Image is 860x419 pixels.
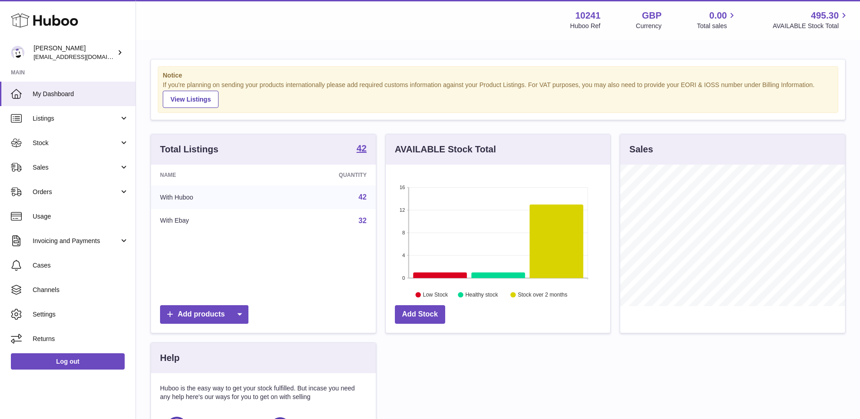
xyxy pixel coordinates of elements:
[34,44,115,61] div: [PERSON_NAME]
[570,22,601,30] div: Huboo Ref
[160,143,219,156] h3: Total Listings
[395,143,496,156] h3: AVAILABLE Stock Total
[269,165,375,185] th: Quantity
[402,275,405,281] text: 0
[151,165,269,185] th: Name
[33,335,129,343] span: Returns
[359,193,367,201] a: 42
[34,53,133,60] span: [EMAIL_ADDRESS][DOMAIN_NAME]
[160,384,367,401] p: Huboo is the easy way to get your stock fulfilled. But incase you need any help here's our ways f...
[151,209,269,233] td: With Ebay
[11,353,125,370] a: Log out
[773,22,849,30] span: AVAILABLE Stock Total
[151,185,269,209] td: With Huboo
[33,139,119,147] span: Stock
[163,91,219,108] a: View Listings
[33,237,119,245] span: Invoicing and Payments
[465,292,498,298] text: Healthy stock
[33,261,129,270] span: Cases
[163,81,833,108] div: If you're planning on sending your products internationally please add required customs informati...
[11,46,24,59] img: internalAdmin-10241@internal.huboo.com
[395,305,445,324] a: Add Stock
[697,22,737,30] span: Total sales
[356,144,366,153] strong: 42
[575,10,601,22] strong: 10241
[642,10,661,22] strong: GBP
[402,253,405,258] text: 4
[636,22,662,30] div: Currency
[33,90,129,98] span: My Dashboard
[356,144,366,155] a: 42
[402,230,405,235] text: 8
[163,71,833,80] strong: Notice
[33,310,129,319] span: Settings
[160,352,180,364] h3: Help
[697,10,737,30] a: 0.00 Total sales
[160,305,248,324] a: Add products
[773,10,849,30] a: 495.30 AVAILABLE Stock Total
[709,10,727,22] span: 0.00
[518,292,567,298] text: Stock over 2 months
[33,188,119,196] span: Orders
[33,114,119,123] span: Listings
[423,292,448,298] text: Low Stock
[399,207,405,213] text: 12
[359,217,367,224] a: 32
[811,10,839,22] span: 495.30
[33,212,129,221] span: Usage
[629,143,653,156] h3: Sales
[33,163,119,172] span: Sales
[33,286,129,294] span: Channels
[399,185,405,190] text: 16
